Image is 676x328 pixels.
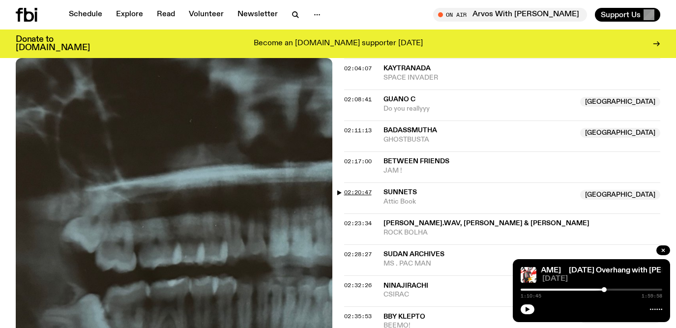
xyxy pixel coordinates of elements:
span: KAYTRANADA [383,65,431,72]
a: Schedule [63,8,108,22]
button: 02:08:41 [344,97,372,102]
span: [GEOGRAPHIC_DATA] [580,190,660,200]
span: [DATE] [542,275,662,283]
span: [GEOGRAPHIC_DATA] [580,97,660,107]
span: JAM ! [383,166,661,176]
span: CSIRAC [383,290,575,299]
button: 02:11:13 [344,128,372,133]
span: 02:04:07 [344,64,372,72]
span: 1:59:58 [642,294,662,298]
span: Guano C [383,96,415,103]
span: Attic Book [383,197,575,207]
span: 02:23:34 [344,219,372,227]
span: 02:11:13 [344,126,372,134]
span: 02:35:53 [344,312,372,320]
span: [GEOGRAPHIC_DATA] [580,128,660,138]
span: MS . PAC MAN [383,259,661,268]
button: 02:35:53 [344,314,372,319]
img: Digital collage featuring man in suit and tie, man in bowtie, lightning bolt, cartoon character w... [521,267,536,283]
h3: Donate to [DOMAIN_NAME] [16,35,90,52]
span: Support Us [601,10,641,19]
p: Become an [DOMAIN_NAME] supporter [DATE] [254,39,423,48]
span: 02:08:41 [344,95,372,103]
button: On AirArvos With [PERSON_NAME] [433,8,587,22]
button: Support Us [595,8,660,22]
span: 02:17:00 [344,157,372,165]
span: Ninajirachi [383,282,428,289]
span: Bby Klepto [383,313,425,320]
span: ROCK BOLHA [383,228,661,238]
a: Explore [110,8,149,22]
span: 1:10:45 [521,294,541,298]
span: BADASSMUTHA [383,127,437,134]
button: 02:28:27 [344,252,372,257]
span: Between Friends [383,158,449,165]
a: Volunteer [183,8,230,22]
a: [DATE] Overhang with [PERSON_NAME] [415,267,561,274]
button: 02:04:07 [344,66,372,71]
span: SPACE INVADER [383,73,661,83]
span: 02:20:47 [344,188,372,196]
span: Do you reallyyy [383,104,575,114]
button: 02:20:47 [344,190,372,195]
button: 02:17:00 [344,159,372,164]
button: 02:32:26 [344,283,372,288]
span: [PERSON_NAME].wav, [PERSON_NAME] & [PERSON_NAME] [383,220,589,227]
span: Sudan Archives [383,251,444,258]
span: 02:28:27 [344,250,372,258]
span: 02:32:26 [344,281,372,289]
a: Newsletter [232,8,284,22]
button: 02:23:34 [344,221,372,226]
span: GHOSTBUSTA [383,135,575,145]
a: Read [151,8,181,22]
span: Sunnets [383,189,417,196]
